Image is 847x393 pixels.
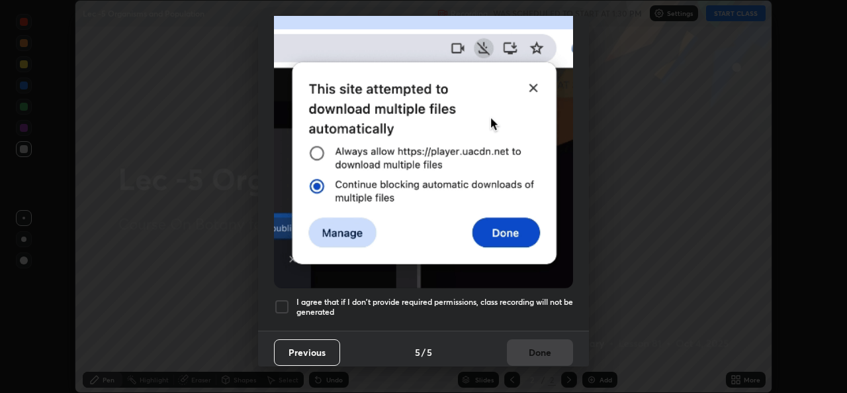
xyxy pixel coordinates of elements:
h4: 5 [415,345,420,359]
h5: I agree that if I don't provide required permissions, class recording will not be generated [296,297,573,317]
button: Previous [274,339,340,366]
h4: 5 [427,345,432,359]
h4: / [422,345,425,359]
